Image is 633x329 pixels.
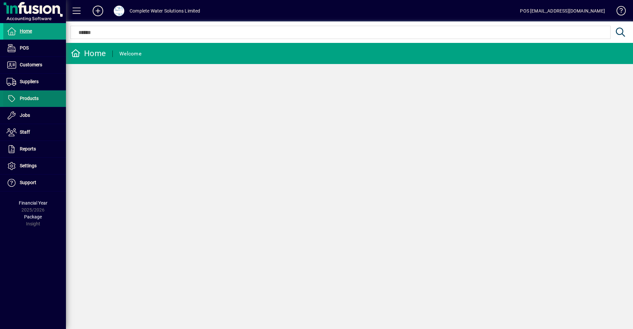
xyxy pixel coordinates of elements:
[520,6,605,16] div: POS [EMAIL_ADDRESS][DOMAIN_NAME]
[119,49,141,59] div: Welcome
[24,214,42,219] span: Package
[3,158,66,174] a: Settings
[71,48,106,59] div: Home
[3,141,66,157] a: Reports
[19,200,47,206] span: Financial Year
[3,74,66,90] a: Suppliers
[130,6,200,16] div: Complete Water Solutions Limited
[3,124,66,141] a: Staff
[612,1,625,23] a: Knowledge Base
[20,129,30,135] span: Staff
[20,146,36,151] span: Reports
[20,45,29,50] span: POS
[20,180,36,185] span: Support
[20,62,42,67] span: Customers
[3,57,66,73] a: Customers
[20,79,39,84] span: Suppliers
[20,96,39,101] span: Products
[20,28,32,34] span: Home
[108,5,130,17] button: Profile
[3,90,66,107] a: Products
[20,113,30,118] span: Jobs
[3,175,66,191] a: Support
[3,40,66,56] a: POS
[3,107,66,124] a: Jobs
[87,5,108,17] button: Add
[20,163,37,168] span: Settings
